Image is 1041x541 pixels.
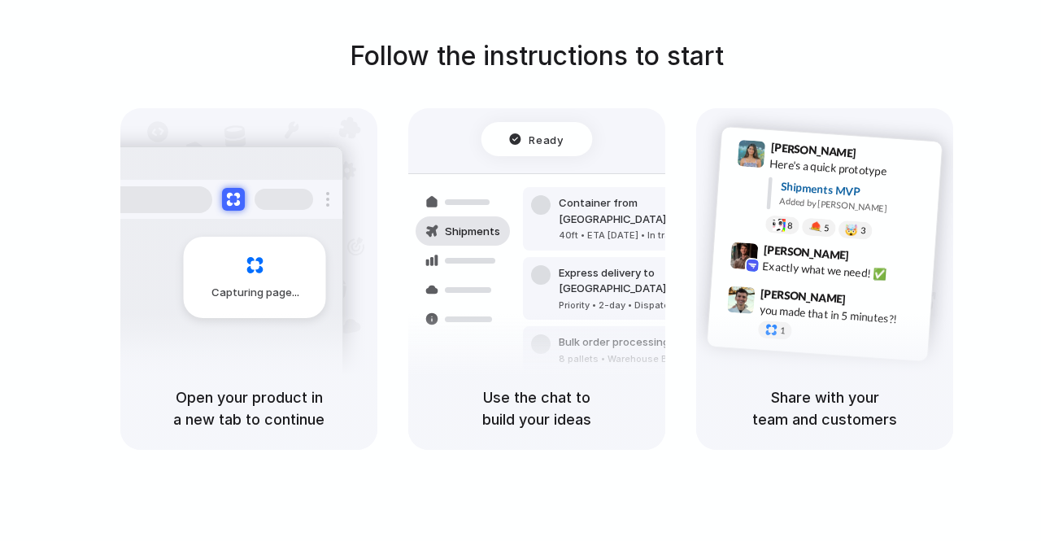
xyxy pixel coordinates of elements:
[759,301,921,329] div: you made that in 5 minutes?!
[769,155,932,183] div: Here's a quick prototype
[780,178,930,205] div: Shipments MVP
[716,386,934,430] h5: Share with your team and customers
[529,131,564,147] span: Ready
[211,285,302,301] span: Capturing page
[854,249,887,268] span: 9:42 AM
[559,195,734,227] div: Container from [GEOGRAPHIC_DATA]
[860,226,866,235] span: 3
[428,386,646,430] h5: Use the chat to build your ideas
[824,224,830,233] span: 5
[140,386,358,430] h5: Open your product in a new tab to continue
[445,224,500,240] span: Shipments
[760,285,847,308] span: [PERSON_NAME]
[559,352,710,366] div: 8 pallets • Warehouse B • Packed
[851,292,884,312] span: 9:47 AM
[845,224,859,236] div: 🤯
[787,221,793,230] span: 8
[762,258,925,286] div: Exactly what we need! ✅
[779,194,929,218] div: Added by [PERSON_NAME]
[559,334,710,351] div: Bulk order processing
[770,138,856,162] span: [PERSON_NAME]
[780,326,786,335] span: 1
[559,265,734,297] div: Express delivery to [GEOGRAPHIC_DATA]
[559,299,734,312] div: Priority • 2-day • Dispatched
[763,241,849,264] span: [PERSON_NAME]
[350,37,724,76] h1: Follow the instructions to start
[559,229,734,242] div: 40ft • ETA [DATE] • In transit
[861,146,895,166] span: 9:41 AM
